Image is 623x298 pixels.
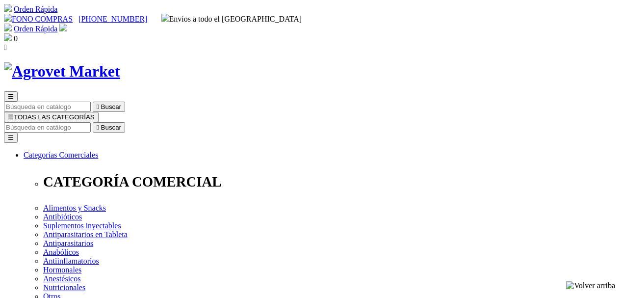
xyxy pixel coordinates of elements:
[4,15,73,23] a: FONO COMPRAS
[4,91,18,102] button: ☰
[4,133,18,143] button: ☰
[4,102,91,112] input: Buscar
[43,283,85,292] a: Nutricionales
[59,25,67,33] a: Acceda a su cuenta de cliente
[101,103,121,110] span: Buscar
[161,14,169,22] img: delivery-truck.svg
[59,24,67,31] img: user.svg
[4,24,12,31] img: shopping-cart.svg
[8,93,14,100] span: ☰
[101,124,121,131] span: Buscar
[93,102,125,112] button:  Buscar
[97,124,99,131] i: 
[78,15,147,23] a: [PHONE_NUMBER]
[43,221,121,230] a: Suplementos inyectables
[43,266,81,274] a: Hormonales
[14,5,57,13] a: Orden Rápida
[43,239,93,247] a: Antiparasitarios
[4,33,12,41] img: shopping-bag.svg
[43,274,80,283] a: Anestésicos
[4,43,7,52] i: 
[43,230,128,239] a: Antiparasitarios en Tableta
[43,174,619,190] p: CATEGORÍA COMERCIAL
[4,62,120,81] img: Agrovet Market
[566,281,615,290] img: Volver arriba
[14,34,18,43] span: 0
[97,103,99,110] i: 
[4,112,99,122] button: ☰TODAS LAS CATEGORÍAS
[4,14,12,22] img: phone.svg
[161,15,302,23] span: Envíos a todo el [GEOGRAPHIC_DATA]
[43,204,106,212] a: Alimentos y Snacks
[43,257,99,265] a: Antiinflamatorios
[43,248,79,256] a: Anabólicos
[43,213,82,221] a: Antibióticos
[24,151,98,159] a: Categorías Comerciales
[8,113,14,121] span: ☰
[4,4,12,12] img: shopping-cart.svg
[14,25,57,33] a: Orden Rápida
[93,122,125,133] button:  Buscar
[4,122,91,133] input: Buscar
